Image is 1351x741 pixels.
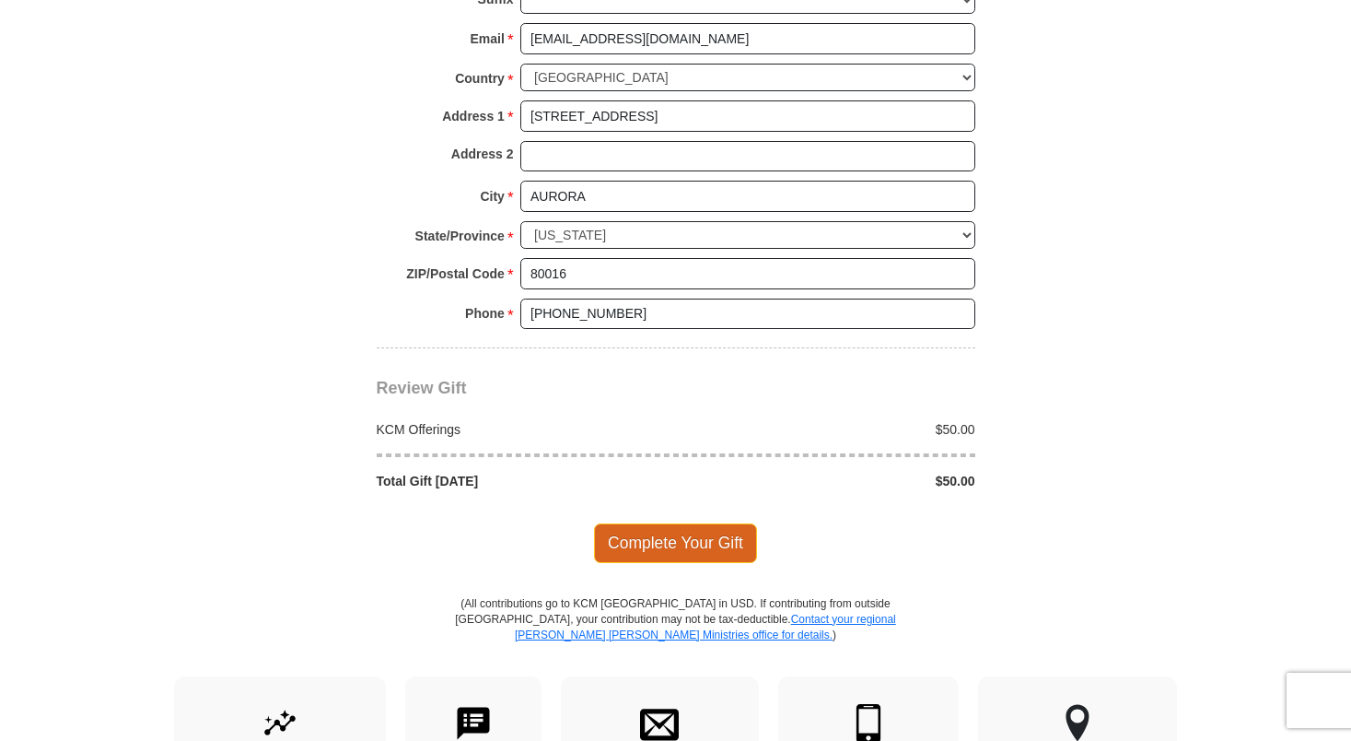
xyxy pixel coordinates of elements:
[480,183,504,209] strong: City
[455,65,505,91] strong: Country
[367,472,676,490] div: Total Gift [DATE]
[465,300,505,326] strong: Phone
[594,523,757,562] span: Complete Your Gift
[676,420,985,439] div: $50.00
[367,420,676,439] div: KCM Offerings
[406,261,505,287] strong: ZIP/Postal Code
[515,613,896,641] a: Contact your regional [PERSON_NAME] [PERSON_NAME] Ministries office for details.
[471,26,505,52] strong: Email
[442,103,505,129] strong: Address 1
[676,472,985,490] div: $50.00
[455,596,897,676] p: (All contributions go to KCM [GEOGRAPHIC_DATA] in USD. If contributing from outside [GEOGRAPHIC_D...
[415,223,505,249] strong: State/Province
[451,141,514,167] strong: Address 2
[377,379,467,397] span: Review Gift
